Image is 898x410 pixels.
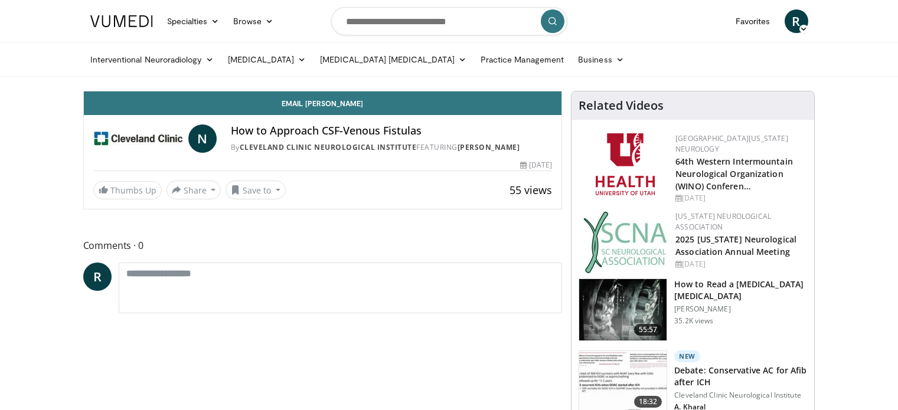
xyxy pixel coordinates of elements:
a: [MEDICAL_DATA] [221,48,313,71]
div: [DATE] [520,160,552,170]
a: Favorites [729,9,778,33]
h4: How to Approach CSF-Venous Fistulas [231,124,552,137]
a: 2025 [US_STATE] Neurological Association Annual Meeting [675,234,796,257]
p: Cleveland Clinic Neurological Institute [674,391,807,400]
p: 35.2K views [674,316,713,326]
a: Cleveland Clinic Neurological Institute [240,142,417,152]
a: [US_STATE] Neurological Association [675,211,771,232]
img: b123db18-9392-45ae-ad1d-42c3758a27aa.jpg.150x105_q85_autocrop_double_scale_upscale_version-0.2.jpg [583,211,667,273]
a: Specialties [160,9,227,33]
h4: Related Videos [579,99,664,113]
span: 55:57 [634,324,662,336]
img: Cleveland Clinic Neurological Institute [93,124,184,153]
span: 55 views [510,183,552,197]
a: 64th Western Intermountain Neurological Organization (WINO) Conferen… [675,156,793,192]
span: 18:32 [634,396,662,408]
a: Thumbs Up [93,181,162,199]
a: Business [571,48,631,71]
h3: Debate: Conservative AC for Afib after ICH [674,365,807,388]
h3: How to Read a [MEDICAL_DATA] [MEDICAL_DATA] [674,278,807,302]
a: [PERSON_NAME] [458,142,520,152]
p: New [674,350,700,362]
img: b47c832f-d84e-4c5d-8811-00369440eda2.150x105_q85_crop-smart_upscale.jpg [579,279,667,340]
div: [DATE] [675,259,805,270]
input: Search topics, interventions [331,7,567,35]
img: VuMedi Logo [90,15,153,27]
a: Email [PERSON_NAME] [84,91,562,115]
button: Share [166,181,221,199]
div: [DATE] [675,193,805,204]
a: Practice Management [474,48,571,71]
p: [PERSON_NAME] [674,304,807,314]
a: [MEDICAL_DATA] [MEDICAL_DATA] [313,48,474,71]
a: Browse [226,9,280,33]
a: Interventional Neuroradiology [83,48,221,71]
a: 55:57 How to Read a [MEDICAL_DATA] [MEDICAL_DATA] [PERSON_NAME] 35.2K views [579,278,807,341]
a: N [188,124,217,153]
img: f6362829-b0a3-407d-a044-59546adfd345.png.150x105_q85_autocrop_double_scale_upscale_version-0.2.png [596,133,655,195]
div: By FEATURING [231,142,552,153]
a: R [83,263,112,291]
a: R [785,9,808,33]
a: [GEOGRAPHIC_DATA][US_STATE] Neurology [675,133,788,154]
button: Save to [226,181,286,199]
span: Comments 0 [83,238,563,253]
